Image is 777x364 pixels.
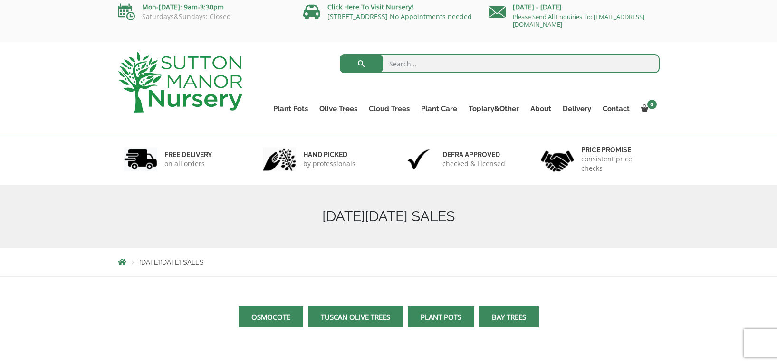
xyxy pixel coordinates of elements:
img: 1.jpg [124,147,157,171]
a: Tuscan Olive Trees [308,306,403,327]
a: Plant Pots [268,102,314,115]
a: 0 [635,102,660,115]
p: on all orders [164,159,212,168]
h1: [DATE][DATE] SALES [118,208,660,225]
p: Mon-[DATE]: 9am-3:30pm [118,1,289,13]
a: Please Send All Enquiries To: [EMAIL_ADDRESS][DOMAIN_NAME] [513,12,644,28]
a: Click Here To Visit Nursery! [327,2,413,11]
a: Cloud Trees [363,102,415,115]
a: Plant Care [415,102,463,115]
img: 3.jpg [402,147,435,171]
input: Search... [340,54,660,73]
h6: Defra approved [442,150,505,159]
img: 4.jpg [541,145,574,174]
p: by professionals [303,159,355,168]
h6: Price promise [581,146,653,154]
p: consistent price checks [581,154,653,173]
img: logo [118,52,242,113]
a: [STREET_ADDRESS] No Appointments needed [327,12,472,21]
h6: FREE DELIVERY [164,150,212,159]
span: 0 [647,100,657,109]
p: Saturdays&Sundays: Closed [118,13,289,20]
span: [DATE][DATE] SALES [139,259,204,266]
a: Bay Trees [479,306,539,327]
a: Contact [597,102,635,115]
a: Topiary&Other [463,102,525,115]
a: About [525,102,557,115]
p: [DATE] - [DATE] [489,1,660,13]
img: 2.jpg [263,147,296,171]
p: checked & Licensed [442,159,505,168]
nav: Breadcrumbs [118,258,660,266]
a: Delivery [557,102,597,115]
a: Osmocote [239,306,303,327]
h6: hand picked [303,150,355,159]
a: Plant Pots [408,306,474,327]
a: Olive Trees [314,102,363,115]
